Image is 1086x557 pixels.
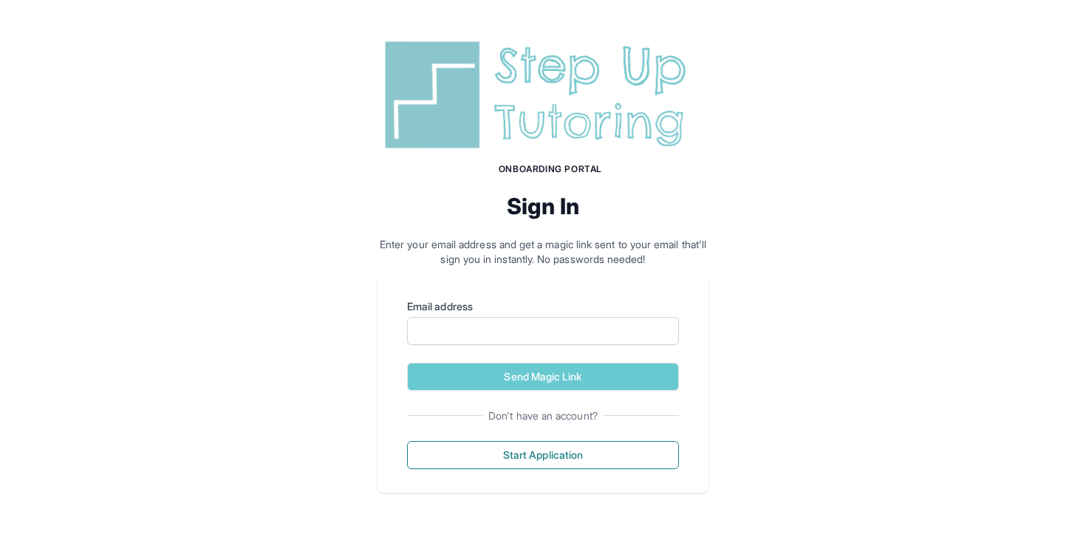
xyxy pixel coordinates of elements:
button: Send Magic Link [407,363,679,391]
h2: Sign In [378,193,708,219]
img: Step Up Tutoring horizontal logo [378,35,708,154]
span: Don't have an account? [482,409,604,423]
label: Email address [407,299,679,314]
button: Start Application [407,441,679,469]
p: Enter your email address and get a magic link sent to your email that'll sign you in instantly. N... [378,237,708,267]
h1: Onboarding Portal [392,163,708,175]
